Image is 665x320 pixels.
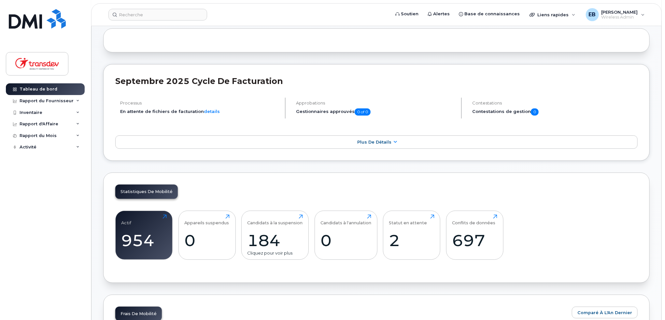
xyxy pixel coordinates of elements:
span: 0 [531,108,539,116]
h4: Processus [120,101,279,105]
div: Actif [121,215,132,225]
span: Soutien [401,11,418,17]
a: Candidats à l'annulation0 [320,215,371,256]
a: Statut en attente2 [389,215,434,256]
div: Ella Bernier [581,8,649,21]
div: 954 [121,231,167,250]
div: 0 [184,231,230,250]
span: Plus de détails [357,140,391,145]
span: EB [589,11,596,19]
a: Soutien [391,7,423,21]
span: Comparé à l'An Dernier [577,310,632,316]
div: Liens rapides [525,8,580,21]
a: Appareils suspendus0 [184,215,230,256]
span: [PERSON_NAME] [601,9,638,15]
div: Candidats à la suspension [248,215,303,225]
li: En attente de fichiers de facturation [120,108,279,115]
a: Alertes [423,7,454,21]
span: Alertes [433,11,450,17]
div: Conflits de données [452,215,495,225]
a: Conflits de données697 [452,215,497,256]
h2: septembre 2025 Cycle de facturation [115,76,638,86]
div: Cliquez pour voir plus [248,250,303,256]
div: Appareils suspendus [184,215,229,225]
a: Base de connaissances [454,7,524,21]
div: 0 [320,231,371,250]
div: 184 [248,231,303,250]
input: Recherche [108,9,207,21]
div: 697 [452,231,497,250]
h4: Approbations [296,101,455,105]
div: Statut en attente [389,215,427,225]
span: Liens rapides [537,12,569,17]
span: Base de connaissances [464,11,520,17]
a: Actif954 [121,215,167,256]
a: Candidats à la suspension184Cliquez pour voir plus [248,215,303,256]
div: Candidats à l'annulation [320,215,371,225]
a: details [204,109,220,114]
h5: Contestations de gestion [472,108,638,116]
span: 0 of 0 [355,108,371,116]
span: Wireless Admin [601,15,638,20]
h4: Contestations [472,101,638,105]
button: Comparé à l'An Dernier [572,307,638,318]
div: 2 [389,231,434,250]
h5: Gestionnaires approuvés [296,108,455,116]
